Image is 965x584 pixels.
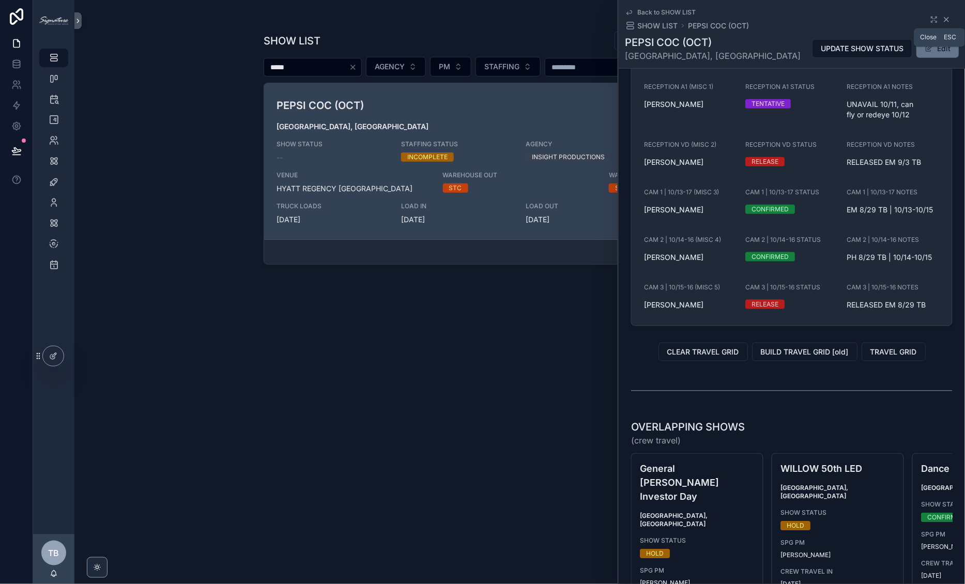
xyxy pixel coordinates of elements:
[780,484,850,500] strong: [GEOGRAPHIC_DATA], [GEOGRAPHIC_DATA]
[625,50,801,62] span: [GEOGRAPHIC_DATA], [GEOGRAPHIC_DATA]
[476,57,541,76] button: Select Button
[812,39,912,58] button: UPDATE SHOW STATUS
[277,171,431,179] span: VENUE
[847,300,940,310] span: RELEASED EM 8/29 TB
[631,420,745,435] h1: OVERLAPPING SHOWS
[780,551,831,560] a: [PERSON_NAME]
[532,152,605,162] div: INSIGHT PRODUCTIONS
[942,33,958,41] span: Esc
[526,214,638,225] span: [DATE]
[752,157,778,166] div: RELEASE
[407,152,448,162] div: INCOMPLETE
[745,236,821,244] span: CAM 2 | 10/14-16 STATUS
[644,141,716,149] span: RECEPTION VD (MISC 2)
[449,183,462,193] div: STC
[646,549,664,559] div: HOLD
[615,32,701,50] button: VIEW PAST SHOWS
[847,99,940,120] span: UNAVAIL 10/11, can fly or redeye 10/12
[847,252,940,263] span: PH 8/29 TB | 10/14-10/15
[640,512,709,528] strong: [GEOGRAPHIC_DATA], [GEOGRAPHIC_DATA]
[277,202,389,210] span: TRUCK LOADS
[847,141,915,149] span: RECEPTION VD NOTES
[366,57,426,76] button: Select Button
[752,300,778,309] div: RELEASE
[39,17,68,25] img: App logo
[277,214,389,225] span: [DATE]
[644,83,713,91] span: RECEPTION A1 (MISC 1)
[277,98,596,113] h3: PEPSI COC (OCT)
[375,62,405,72] span: AGENCY
[745,83,815,91] span: RECEPTION A1 STATUS
[401,214,513,225] span: [DATE]
[780,568,895,576] span: CREW TRAVEL IN
[264,34,320,48] h1: SHOW LIST
[752,99,785,109] div: TENTATIVE
[688,21,749,31] a: PEPSI COC (OCT)
[644,236,721,244] span: CAM 2 | 10/14-16 (MISC 4)
[916,39,959,58] button: Edit
[821,43,903,54] span: UPDATE SHOW STATUS
[745,141,817,149] span: RECEPTION VD STATUS
[644,205,703,215] a: [PERSON_NAME]
[847,157,940,167] span: RELEASED EM 9/3 TB
[862,343,926,361] button: TRAVEL GRID
[847,283,918,291] span: CAM 3 | 10/15-16 NOTES
[847,205,940,215] span: EM 8/29 TB | 10/13-10/15
[761,347,849,357] span: BUILD TRAVEL GRID [old]
[264,83,775,239] a: PEPSI COC (OCT)[GEOGRAPHIC_DATA], [GEOGRAPHIC_DATA]SHOW STATUS--STAFFING STATUSINCOMPLETEAGENCYIN...
[752,252,789,262] div: CONFIRMED
[484,62,519,72] span: STAFFING
[277,183,431,194] span: HYATT REGENCY [GEOGRAPHIC_DATA]
[644,283,720,291] span: CAM 3 | 10/15-16 (MISC 5)
[443,171,597,179] span: WAREHOUSE OUT
[49,547,59,559] span: TB
[349,63,361,71] button: Clear
[526,202,638,210] span: LOAD OUT
[625,21,678,31] a: SHOW LIST
[640,567,755,575] span: SPG PM
[780,539,895,547] span: SPG PM
[637,21,678,31] span: SHOW LIST
[644,300,703,310] a: [PERSON_NAME]
[637,8,696,17] span: Back to SHOW LIST
[847,83,913,91] span: RECEPTION A1 NOTES
[430,57,471,76] button: Select Button
[847,236,919,244] span: CAM 2 | 10/14-16 NOTES
[644,99,703,110] a: [PERSON_NAME]
[625,8,696,17] a: Back to SHOW LIST
[644,157,703,167] a: [PERSON_NAME]
[277,152,283,163] span: --
[631,435,745,447] span: (crew travel)
[33,41,74,287] div: scrollable content
[609,171,721,179] span: WAREHOUSE IN
[745,188,819,196] span: CAM 1 | 10/13-17 STATUS
[401,202,513,210] span: LOAD IN
[927,513,964,522] div: CONFIRMED
[644,252,703,263] a: [PERSON_NAME]
[667,347,739,357] span: CLEAR TRAVEL GRID
[752,205,789,214] div: CONFIRMED
[615,183,628,193] div: STC
[870,347,917,357] span: TRAVEL GRID
[780,462,895,476] h4: WILLOW 50th LED
[640,462,755,504] h4: General [PERSON_NAME] Investor Day
[644,188,719,196] span: CAM 1 | 10/13-17 (MISC 3)
[526,140,638,148] span: AGENCY
[439,62,450,72] span: PM
[920,33,937,41] span: Close
[658,343,748,361] button: CLEAR TRAVEL GRID
[277,122,428,131] strong: [GEOGRAPHIC_DATA], [GEOGRAPHIC_DATA]
[847,188,917,196] span: CAM 1 | 10/13-17 NOTES
[401,140,513,148] span: STAFFING STATUS
[277,140,389,148] span: SHOW STATUS
[752,343,857,361] button: BUILD TRAVEL GRID [old]
[745,283,820,291] span: CAM 3 | 10/15-16 STATUS
[625,35,801,50] h1: PEPSI COC (OCT)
